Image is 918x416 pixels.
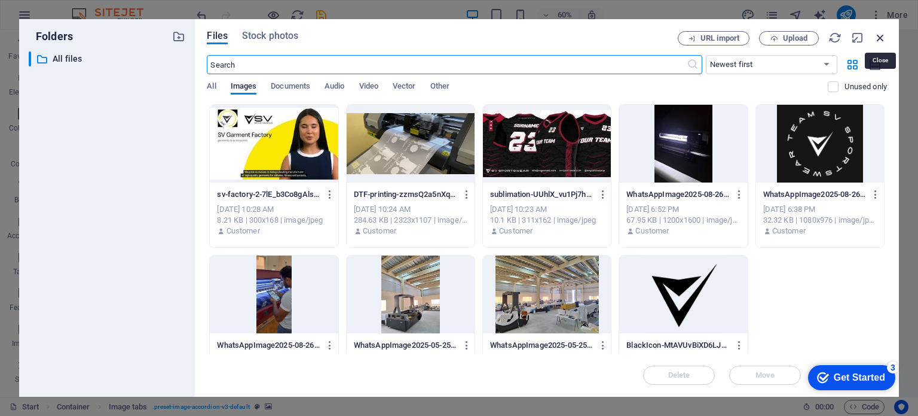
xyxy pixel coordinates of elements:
p: Displays only files that are not in use on the website. Files added during this session can still... [844,81,887,92]
i: Minimize [851,31,864,44]
p: BlackIcon-MtAVUvBiXD6LJ27hVqQFdA.png [626,340,729,351]
p: WhatsAppImage2025-08-26at7.42.01PM-BvMYYIQY1Qp2yCdvrYkYNw.jpeg [626,189,729,200]
div: Get Started [35,13,87,24]
p: sv-factory-2-7lE_b3Co8gAls6zyS8O2AA.jfif [217,189,320,200]
p: Customer [363,226,396,236]
div: 3 [88,2,100,14]
div: ​ [29,51,31,66]
div: Get Started 3 items remaining, 40% complete [10,6,97,31]
div: [DATE] 10:28 AM [217,204,331,215]
span: Video [359,79,378,96]
button: URL import [678,31,749,45]
p: WhatsAppImage2025-05-25at8.17.05PM-FpYVHJObBosBVrBSHD-bAw.jpeg [354,340,457,351]
p: Customer [227,226,260,236]
i: Reload [828,31,841,44]
button: Upload [759,31,819,45]
p: Folders [29,29,73,44]
span: Upload [783,35,807,42]
p: sublimation-UUhlX_vu1Pj7hGGteiKc2w.jfif [490,189,593,200]
p: Customer [772,226,806,236]
span: Documents [271,79,310,96]
div: 10.1 KB | 311x162 | image/jpeg [490,215,604,226]
p: Customer [635,226,669,236]
p: WhatsAppImage2025-08-26at7.34.52PM-r2BYY9GlaB6rC_Sqxo30hQ.jpeg [763,189,866,200]
p: All files [53,52,164,66]
div: 8.21 KB | 300x168 | image/jpeg [217,215,331,226]
span: Vector [393,79,416,96]
input: Search [207,55,686,74]
span: Stock photos [242,29,298,43]
p: DTF-printing-zzmsQ2a5nXqzL7tUGb5V1Q.jpg [354,189,457,200]
div: [DATE] 10:23 AM [490,204,604,215]
p: WhatsAppImage2025-08-26at6.35.23PM-DjzSGMVMDmvo2kfNuaUB8Q.jpeg [217,340,320,351]
span: All [207,79,216,96]
span: Images [231,79,257,96]
p: Customer [499,226,533,236]
span: Files [207,29,228,43]
span: Audio [325,79,344,96]
div: [DATE] 10:24 AM [354,204,467,215]
div: [DATE] 6:52 PM [626,204,740,215]
div: 67.95 KB | 1200x1600 | image/jpeg [626,215,740,226]
span: URL import [700,35,739,42]
div: 32.32 KB | 1080x976 | image/jpeg [763,215,877,226]
i: Create new folder [172,30,185,43]
div: [DATE] 6:38 PM [763,204,877,215]
div: 284.63 KB | 2323x1107 | image/jpeg [354,215,467,226]
span: Other [430,79,449,96]
p: WhatsAppImage2025-05-25at8.17.05PM4-4eJYXKzMuXFAt-37WgO0sA.jpeg [490,340,593,351]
